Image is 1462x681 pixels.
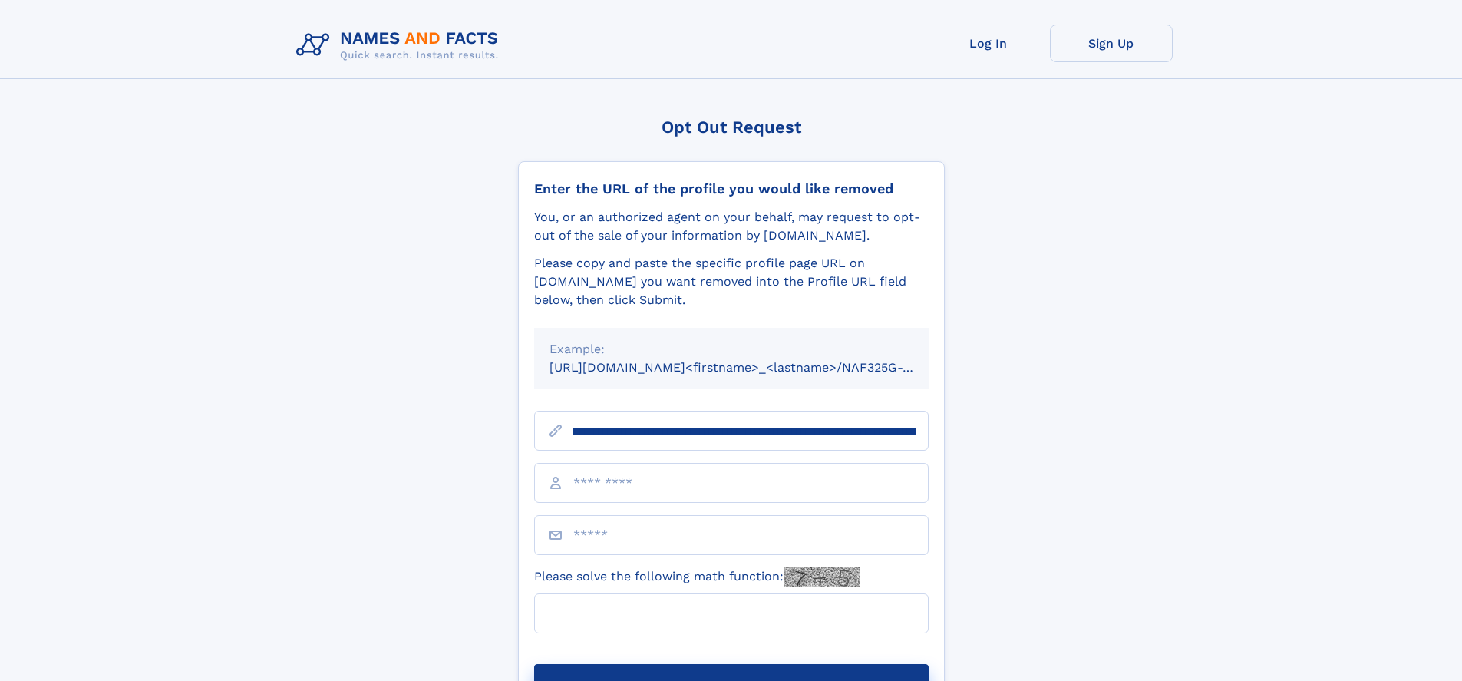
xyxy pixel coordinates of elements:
[534,180,929,197] div: Enter the URL of the profile you would like removed
[1050,25,1173,62] a: Sign Up
[549,340,913,359] div: Example:
[518,117,945,137] div: Opt Out Request
[927,25,1050,62] a: Log In
[549,360,958,375] small: [URL][DOMAIN_NAME]<firstname>_<lastname>/NAF325G-xxxxxxxx
[534,208,929,245] div: You, or an authorized agent on your behalf, may request to opt-out of the sale of your informatio...
[534,254,929,309] div: Please copy and paste the specific profile page URL on [DOMAIN_NAME] you want removed into the Pr...
[534,567,860,587] label: Please solve the following math function:
[290,25,511,66] img: Logo Names and Facts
